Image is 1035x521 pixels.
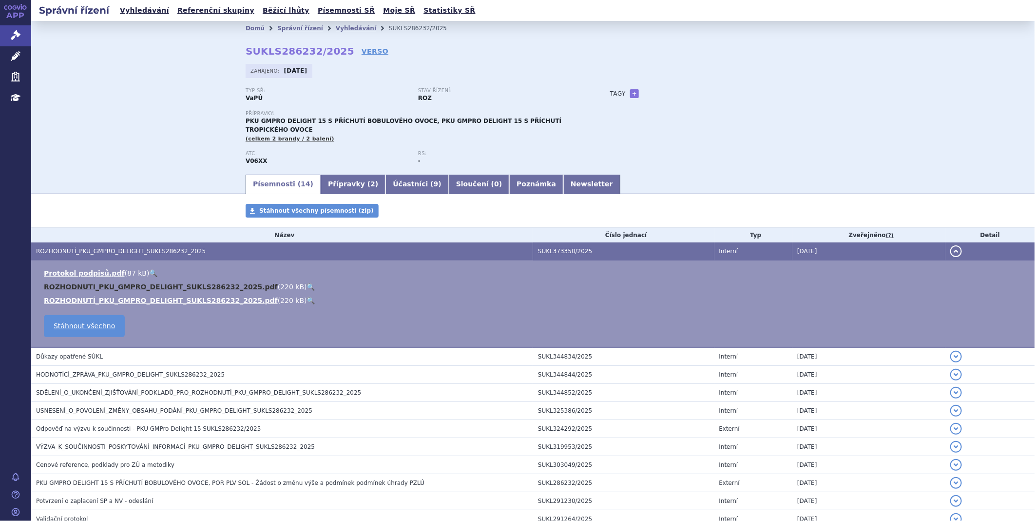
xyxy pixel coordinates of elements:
[714,228,793,242] th: Typ
[246,88,408,94] p: Typ SŘ:
[950,369,962,381] button: detail
[36,407,312,414] span: USNESENÍ_O_POVOLENÍ_ZMĚNY_OBSAHU_PODÁNÍ_PKU_GMPRO_DELIGHT_SUKLS286232_2025
[246,175,321,194] a: Písemnosti (14)
[260,4,312,17] a: Běžící lhůty
[44,296,1025,305] li: ( )
[719,371,738,378] span: Interní
[792,456,945,474] td: [DATE]
[509,175,563,194] a: Poznámka
[533,474,714,492] td: SUKL286232/2025
[792,474,945,492] td: [DATE]
[945,228,1035,242] th: Detail
[418,88,581,94] p: Stav řízení:
[792,228,945,242] th: Zveřejněno
[533,456,714,474] td: SUKL303049/2025
[950,351,962,362] button: detail
[149,269,157,277] a: 🔍
[630,89,639,98] a: +
[792,420,945,438] td: [DATE]
[563,175,620,194] a: Newsletter
[280,297,304,304] span: 220 kB
[533,492,714,510] td: SUKL291230/2025
[719,461,738,468] span: Interní
[44,297,278,304] a: ROZHODNUTÍ_PKU_GMPRO_DELIGHT_SUKLS286232_2025.pdf
[44,282,1025,292] li: ( )
[950,423,962,435] button: detail
[533,420,714,438] td: SUKL324292/2025
[719,407,738,414] span: Interní
[336,25,376,32] a: Vyhledávání
[533,242,714,260] td: SUKL373350/2025
[36,498,153,504] span: Potvrzení o zaplacení SP a NV - odeslání
[886,232,894,239] abbr: (?)
[36,425,261,432] span: Odpověď na výzvu k součinnosti - PKU GMPro Delight 15 SUKLS286232/2025
[31,228,533,242] th: Název
[246,151,408,157] p: ATC:
[792,402,945,420] td: [DATE]
[36,371,225,378] span: HODNOTÍCÍ_ZPRÁVA_PKU_GMPRO_DELIGHT_SUKLS286232_2025
[533,366,714,384] td: SUKL344844/2025
[127,269,147,277] span: 87 kB
[246,118,561,133] span: PKU GMPRO DELIGHT 15 S PŘÍCHUTÍ BOBULOVÉHO OVOCE, PKU GMPRO DELIGHT 15 S PŘÍCHUTÍ TROPICKÉHO OVOCE
[277,25,323,32] a: Správní řízení
[246,111,591,117] p: Přípravky:
[792,492,945,510] td: [DATE]
[418,95,432,101] strong: ROZ
[533,438,714,456] td: SUKL319953/2025
[719,353,738,360] span: Interní
[950,387,962,399] button: detail
[246,136,334,142] span: (celkem 2 brandy / 2 balení)
[719,480,740,486] span: Externí
[44,283,278,291] a: ROZHODNUTI_PKU_GMPRO_DELIGHT_SUKLS286232_2025.pdf
[950,405,962,417] button: detail
[380,4,418,17] a: Moje SŘ
[362,46,388,56] a: VERSO
[321,175,385,194] a: Přípravky (2)
[418,158,421,164] strong: -
[280,283,304,291] span: 220 kB
[174,4,257,17] a: Referenční skupiny
[950,245,962,257] button: detail
[418,151,581,157] p: RS:
[421,4,478,17] a: Statistiky SŘ
[246,158,268,164] strong: POTRAVINY PRO ZVLÁŠTNÍ LÉKAŘSKÉ ÚČELY (PZLÚ) (ČESKÁ ATC SKUPINA)
[36,443,315,450] span: VÝZVA_K_SOUČINNOSTI_POSKYTOVÁNÍ_INFORMACÍ_PKU_GMPRO_DELIGHT_SUKLS286232_2025
[36,353,103,360] span: Důkazy opatřené SÚKL
[315,4,378,17] a: Písemnosti SŘ
[792,438,945,456] td: [DATE]
[792,384,945,402] td: [DATE]
[719,498,738,504] span: Interní
[719,425,740,432] span: Externí
[284,67,307,74] strong: [DATE]
[250,67,281,75] span: Zahájeno:
[307,283,315,291] a: 🔍
[950,495,962,507] button: detail
[36,389,361,396] span: SDĚLENÍ_O_UKONČENÍ_ZJIŠŤOVÁNÍ_PODKLADŮ_PRO_ROZHODNUTÍ_PKU_GMPRO_DELIGHT_SUKLS286232_2025
[610,88,626,100] h3: Tagy
[719,248,738,255] span: Interní
[792,366,945,384] td: [DATE]
[301,180,310,188] span: 14
[719,443,738,450] span: Interní
[36,480,424,486] span: PKU GMPRO DELIGHT 15 S PŘÍCHUTÍ BOBULOVÉHO OVOCE, POR PLV SOL - Žádost o změnu výše a podmínek po...
[434,180,439,188] span: 9
[36,461,174,468] span: Cenové reference, podklady pro ZÚ a metodiky
[44,315,125,337] a: Stáhnout všechno
[950,459,962,471] button: detail
[246,204,379,218] a: Stáhnout všechny písemnosti (zip)
[370,180,375,188] span: 2
[117,4,172,17] a: Vyhledávání
[307,297,315,304] a: 🔍
[533,402,714,420] td: SUKL325386/2025
[792,347,945,366] td: [DATE]
[533,347,714,366] td: SUKL344834/2025
[36,248,206,255] span: ROZHODNUTÍ_PKU_GMPRO_DELIGHT_SUKLS286232_2025
[494,180,499,188] span: 0
[719,389,738,396] span: Interní
[533,228,714,242] th: Číslo jednací
[385,175,448,194] a: Účastníci (9)
[950,477,962,489] button: detail
[246,25,265,32] a: Domů
[792,242,945,260] td: [DATE]
[246,95,263,101] strong: VaPÚ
